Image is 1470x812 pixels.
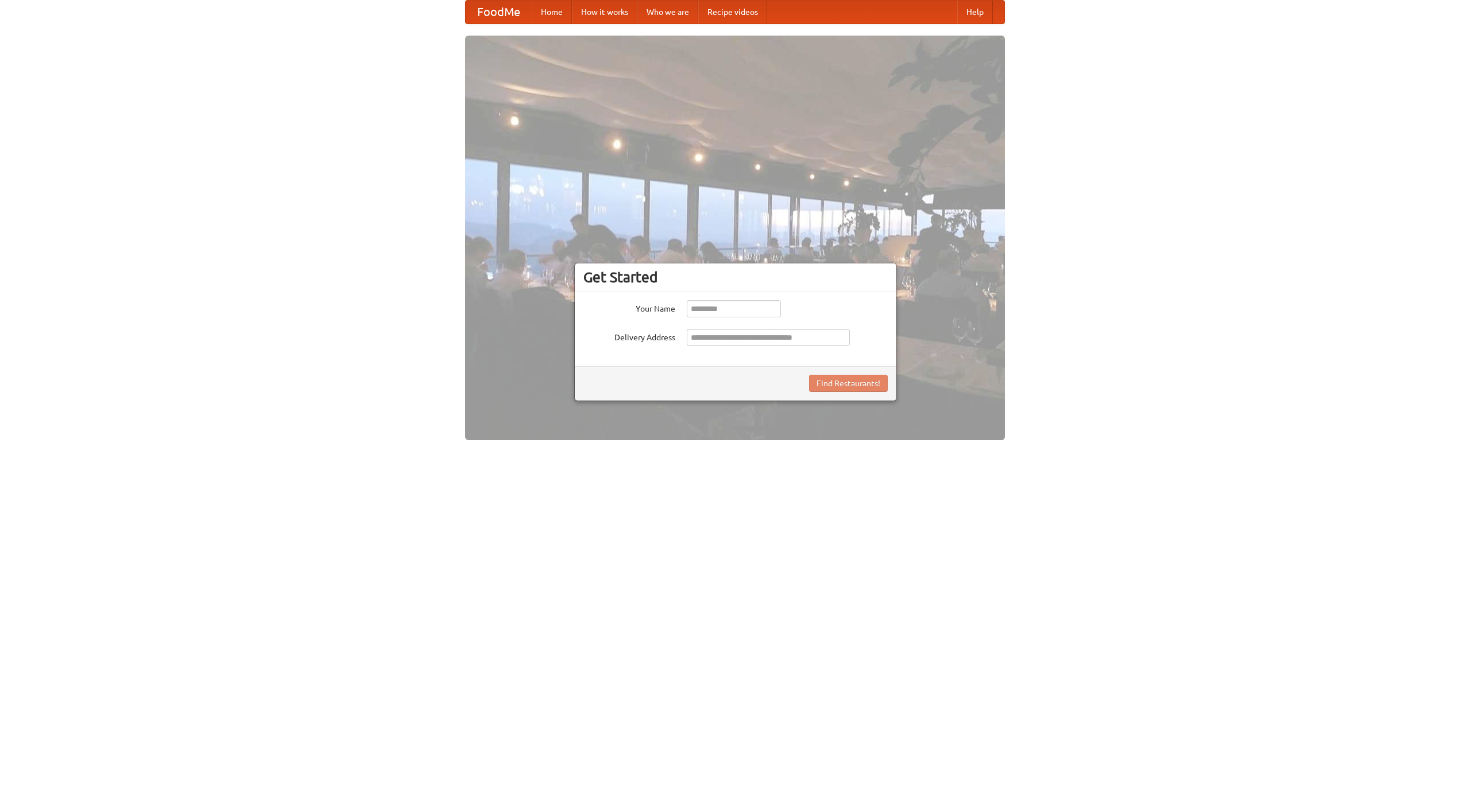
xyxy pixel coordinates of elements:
a: Home [532,1,572,24]
button: Find Restaurants! [809,375,888,392]
a: Who we are [637,1,698,24]
label: Your Name [583,300,675,314]
a: How it works [572,1,637,24]
label: Delivery Address [583,329,675,343]
a: Help [957,1,993,24]
h3: Get Started [583,269,888,286]
a: FoodMe [466,1,532,24]
a: Recipe videos [698,1,767,24]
